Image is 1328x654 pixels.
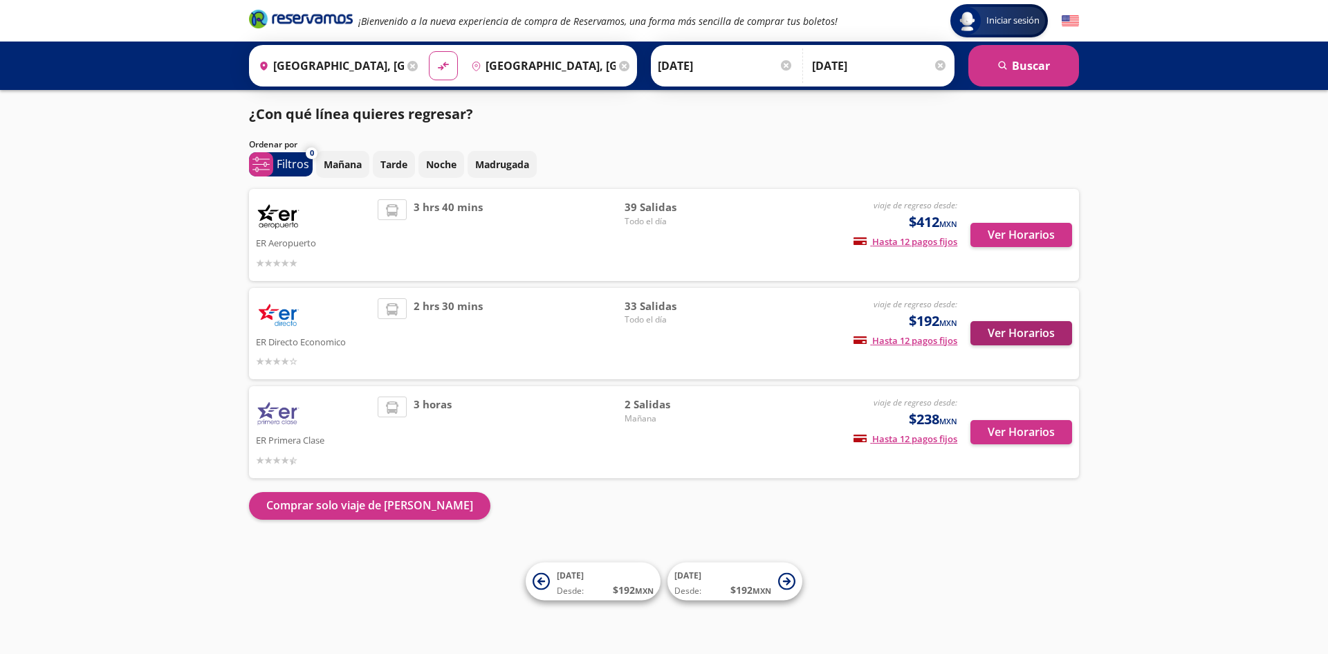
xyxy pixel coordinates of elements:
[730,583,771,597] span: $ 192
[526,563,661,601] button: [DATE]Desde:$192MXN
[249,152,313,176] button: 0Filtros
[475,157,529,172] p: Madrugada
[380,157,407,172] p: Tarde
[310,147,314,159] span: 0
[256,333,371,349] p: ER Directo Economico
[613,583,654,597] span: $ 192
[854,235,957,248] span: Hasta 12 pagos fijos
[253,48,404,83] input: Buscar Origen
[625,412,721,425] span: Mañana
[981,14,1045,28] span: Iniciar sesión
[256,234,371,251] p: ER Aeropuerto
[557,585,584,597] span: Desde:
[625,199,721,215] span: 39 Salidas
[316,151,369,178] button: Mañana
[753,585,771,596] small: MXN
[970,321,1072,345] button: Ver Horarios
[249,492,490,520] button: Comprar solo viaje de [PERSON_NAME]
[909,409,957,430] span: $238
[625,397,721,412] span: 2 Salidas
[939,219,957,229] small: MXN
[625,314,721,326] span: Todo el día
[256,199,301,234] img: ER Aeropuerto
[249,104,473,125] p: ¿Con qué línea quieres regresar?
[256,431,371,448] p: ER Primera Clase
[970,420,1072,444] button: Ver Horarios
[854,433,957,445] span: Hasta 12 pagos fijos
[1062,12,1079,30] button: English
[414,298,483,370] span: 2 hrs 30 mins
[256,298,301,333] img: ER Directo Economico
[358,15,838,28] em: ¡Bienvenido a la nueva experiencia de compra de Reservamos, una forma más sencilla de comprar tus...
[854,334,957,347] span: Hasta 12 pagos fijos
[249,8,353,29] i: Brand Logo
[939,318,957,328] small: MXN
[909,311,957,331] span: $192
[674,570,701,581] span: [DATE]
[625,298,721,314] span: 33 Salidas
[812,48,948,83] input: Opcional
[277,156,309,172] p: Filtros
[625,215,721,228] span: Todo el día
[874,397,957,408] em: viaje de regreso desde:
[256,397,301,431] img: ER Primera Clase
[658,48,793,83] input: Elegir Fecha
[635,585,654,596] small: MXN
[414,397,452,468] span: 3 horas
[968,45,1079,87] button: Buscar
[414,199,483,271] span: 3 hrs 40 mins
[557,570,584,581] span: [DATE]
[674,585,701,597] span: Desde:
[939,416,957,426] small: MXN
[874,298,957,310] em: viaje de regreso desde:
[909,212,957,233] span: $412
[970,223,1072,247] button: Ver Horarios
[874,199,957,211] em: viaje de regreso desde:
[249,138,297,151] p: Ordenar por
[465,48,616,83] input: Buscar Destino
[324,157,362,172] p: Mañana
[249,8,353,33] a: Brand Logo
[426,157,456,172] p: Noche
[667,563,802,601] button: [DATE]Desde:$192MXN
[373,151,415,178] button: Tarde
[418,151,464,178] button: Noche
[468,151,537,178] button: Madrugada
